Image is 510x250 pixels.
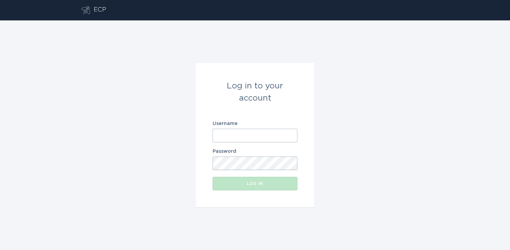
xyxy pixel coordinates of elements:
[213,121,297,126] label: Username
[216,182,294,186] div: Log in
[213,149,297,154] label: Password
[213,80,297,104] div: Log in to your account
[94,6,106,14] div: ECP
[81,6,90,14] button: Go to dashboard
[213,177,297,190] button: Log in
